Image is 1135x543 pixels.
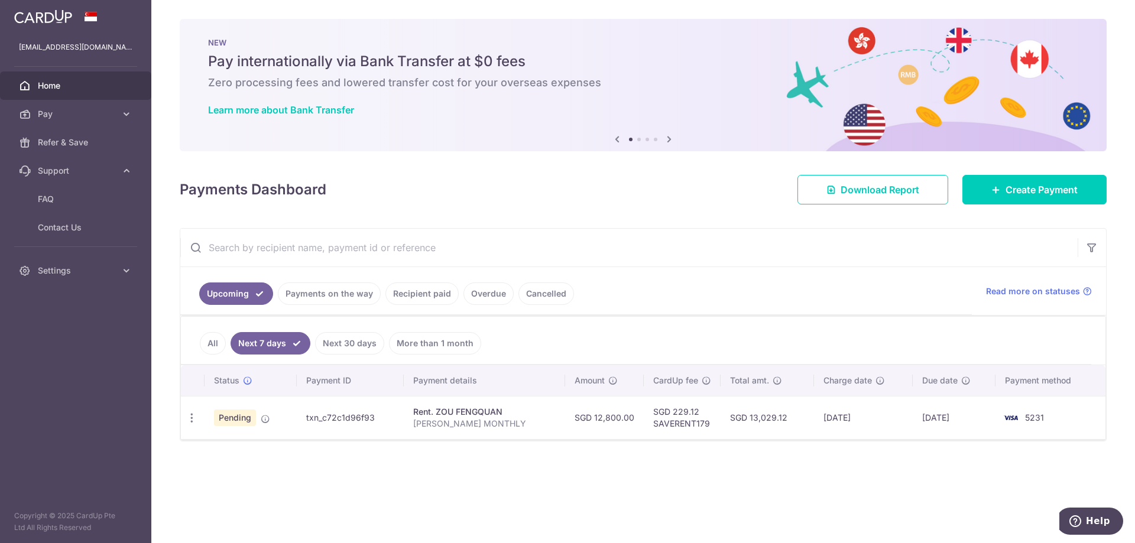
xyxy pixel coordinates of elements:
[986,285,1080,297] span: Read more on statuses
[208,38,1078,47] p: NEW
[208,76,1078,90] h6: Zero processing fees and lowered transfer cost for your overseas expenses
[841,183,919,197] span: Download Report
[19,41,132,53] p: [EMAIL_ADDRESS][DOMAIN_NAME]
[575,375,605,386] span: Amount
[38,80,116,92] span: Home
[797,175,948,204] a: Download Report
[38,265,116,277] span: Settings
[385,282,459,305] a: Recipient paid
[214,409,256,426] span: Pending
[231,332,310,355] a: Next 7 days
[1059,508,1123,537] iframe: Opens a widget where you can find more information
[823,375,872,386] span: Charge date
[995,365,1105,396] th: Payment method
[297,396,404,439] td: txn_c72c1d96f93
[565,396,644,439] td: SGD 12,800.00
[644,396,721,439] td: SGD 229.12 SAVERENT179
[730,375,769,386] span: Total amt.
[413,418,556,430] p: [PERSON_NAME] MONTHLY
[180,229,1078,266] input: Search by recipient name, payment id or reference
[389,332,481,355] a: More than 1 month
[38,165,116,177] span: Support
[208,104,354,116] a: Learn more about Bank Transfer
[999,411,1023,425] img: Bank Card
[200,332,226,355] a: All
[208,52,1078,71] h5: Pay internationally via Bank Transfer at $0 fees
[653,375,698,386] span: CardUp fee
[38,136,116,148] span: Refer & Save
[986,285,1092,297] a: Read more on statuses
[518,282,574,305] a: Cancelled
[278,282,381,305] a: Payments on the way
[922,375,958,386] span: Due date
[413,406,556,418] div: Rent. ZOU FENGQUAN
[814,396,913,439] td: [DATE]
[404,365,565,396] th: Payment details
[721,396,814,439] td: SGD 13,029.12
[1025,412,1044,422] span: 5231
[38,108,116,120] span: Pay
[180,19,1107,151] img: Bank transfer banner
[297,365,404,396] th: Payment ID
[1006,183,1078,197] span: Create Payment
[14,9,72,24] img: CardUp
[180,179,326,200] h4: Payments Dashboard
[214,375,239,386] span: Status
[315,332,384,355] a: Next 30 days
[38,193,116,205] span: FAQ
[913,396,995,439] td: [DATE]
[463,282,514,305] a: Overdue
[962,175,1107,204] a: Create Payment
[199,282,273,305] a: Upcoming
[38,222,116,233] span: Contact Us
